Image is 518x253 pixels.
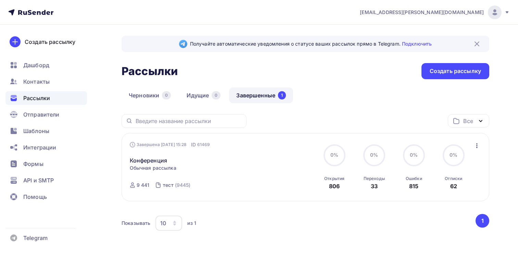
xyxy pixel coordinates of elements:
div: 0 [162,91,171,99]
div: Завершена [DATE] 15:28 [130,141,210,148]
div: Все [463,117,473,125]
a: Отправители [5,108,87,121]
button: Go to page 1 [476,214,489,228]
div: Создать рассылку [25,38,75,46]
ul: Pagination [475,214,490,228]
a: Формы [5,157,87,171]
div: 815 [409,182,418,190]
div: (9445) [175,182,191,189]
span: Контакты [23,77,50,86]
span: 0% [450,152,457,158]
a: Контакты [5,75,87,88]
span: Шаблоны [23,127,49,135]
div: 806 [329,182,340,190]
div: Создать рассылку [430,67,481,75]
input: Введите название рассылки [136,117,242,125]
div: Открытия [324,176,344,181]
div: тест [163,182,174,189]
a: Идущие0 [179,87,228,103]
span: Рассылки [23,94,50,102]
a: Конференция [130,156,167,165]
span: 61469 [197,141,210,148]
span: Формы [23,160,43,168]
span: Помощь [23,193,47,201]
span: 0% [330,152,338,158]
span: API и SMTP [23,176,54,184]
div: Ошибки [406,176,422,181]
a: Шаблоны [5,124,87,138]
div: 62 [450,182,457,190]
div: 9 441 [137,182,150,189]
a: Завершенные1 [229,87,293,103]
div: 1 [278,91,286,99]
div: 10 [160,219,166,227]
a: тест (9445) [162,180,191,191]
div: 33 [371,182,378,190]
a: [EMAIL_ADDRESS][PERSON_NAME][DOMAIN_NAME] [360,5,510,19]
img: Telegram [179,40,187,48]
span: 0% [370,152,378,158]
div: из 1 [187,220,196,227]
span: ID [191,141,196,148]
div: 0 [212,91,220,99]
a: Черновики0 [122,87,178,103]
div: Показывать [122,220,150,227]
span: Обычная рассылка [130,165,176,171]
h2: Рассылки [122,64,178,78]
span: Отправители [23,110,60,119]
button: Все [448,114,489,128]
a: Дашборд [5,58,87,72]
a: Подключить [402,41,432,47]
button: 10 [155,215,182,231]
span: Получайте автоматические уведомления о статусе ваших рассылок прямо в Telegram. [190,40,432,47]
span: Telegram [23,234,48,242]
a: Рассылки [5,91,87,105]
span: Интеграции [23,143,56,152]
div: Переходы [364,176,385,181]
span: 0% [410,152,418,158]
span: Дашборд [23,61,49,69]
span: [EMAIL_ADDRESS][PERSON_NAME][DOMAIN_NAME] [360,9,484,16]
div: Отписки [445,176,462,181]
